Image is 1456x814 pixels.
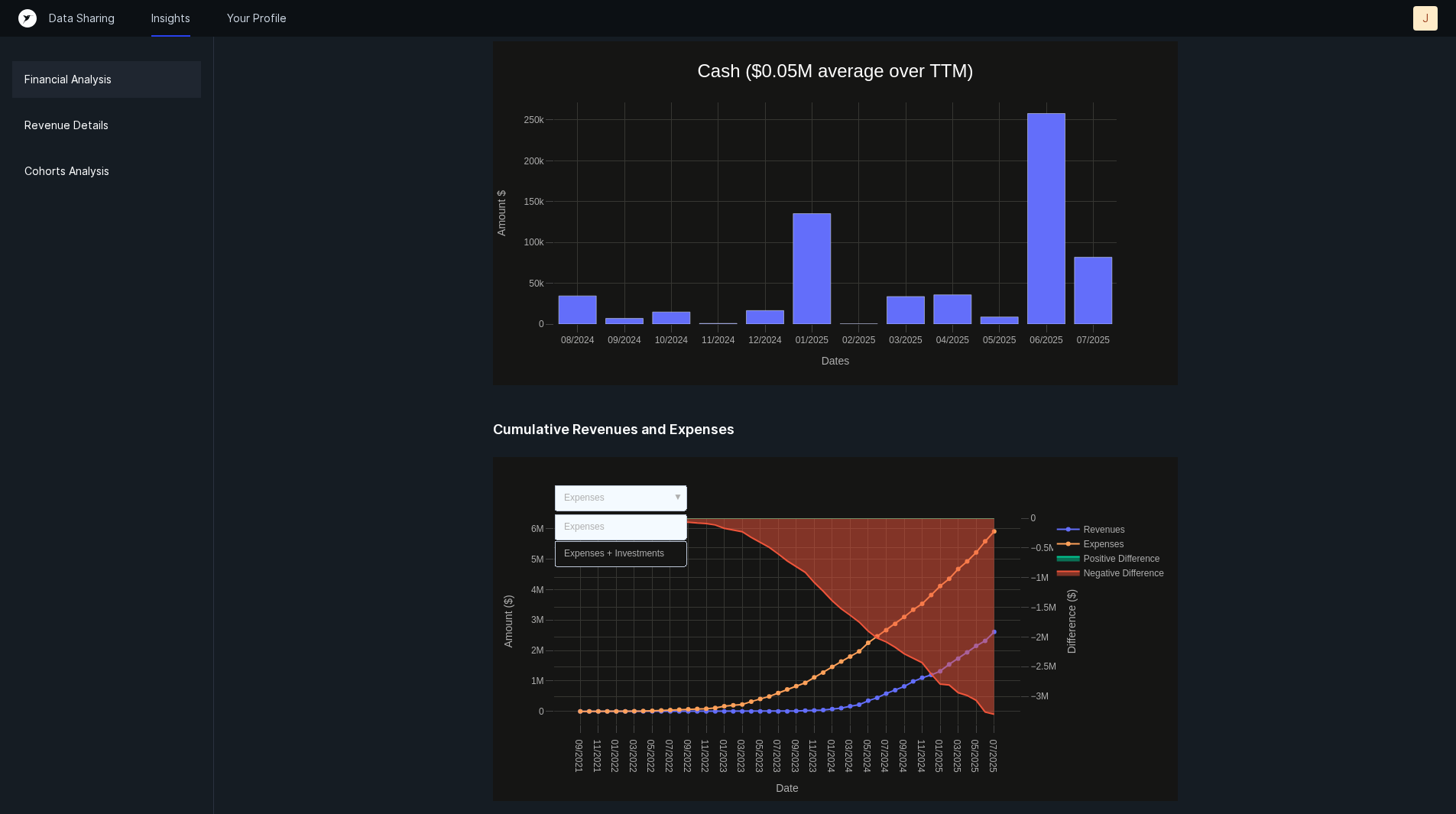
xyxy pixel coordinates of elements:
[564,521,605,532] text: Expenses
[12,61,201,98] a: Financial Analysis
[24,70,112,89] p: Financial Analysis
[12,107,201,144] a: Revenue Details
[24,162,109,180] p: Cohorts Analysis
[227,11,287,26] a: Your Profile
[493,420,1178,457] h5: Cumulative Revenues and Expenses
[49,11,115,26] a: Data Sharing
[564,492,605,503] text: Expenses
[564,548,664,559] text: Expenses + Investments
[1413,6,1438,31] button: J
[1422,11,1428,26] p: J
[24,116,109,135] p: Revenue Details
[151,11,190,26] a: Insights
[12,153,201,190] a: Cohorts Analysis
